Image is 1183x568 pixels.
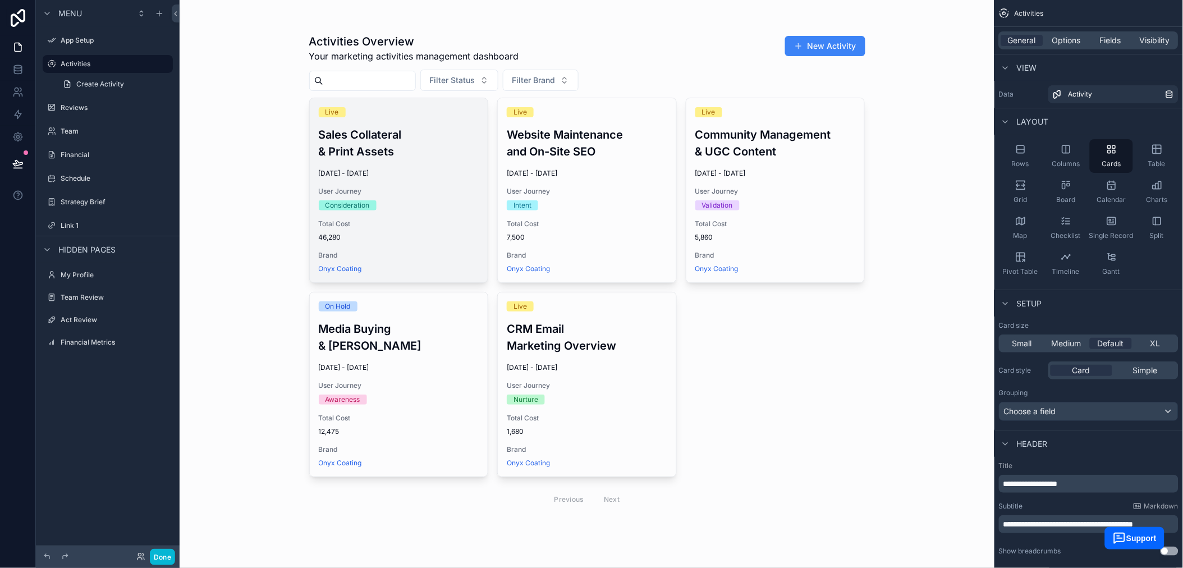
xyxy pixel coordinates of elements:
span: XL [1150,338,1161,349]
span: Default [1098,338,1124,349]
img: widget_launcher_white.svg [1113,532,1126,545]
span: Visibility [1140,35,1171,46]
span: Table [1148,159,1166,168]
div: Consideration [325,200,370,210]
span: Onyx Coating [507,459,550,468]
h3: CRM Email Marketing Overview [507,320,667,354]
a: Strategy Brief [43,193,173,211]
span: Medium [1052,338,1081,349]
button: Map [999,211,1042,245]
a: LiveCRM Email Marketing Overview[DATE] - [DATE]User JourneyNurtureTotal Cost1,680BrandOnyx Coating [497,292,677,477]
span: Setup [1017,298,1042,309]
span: User Journey [695,187,856,196]
label: Subtitle [999,502,1023,511]
a: Activities [43,55,173,73]
div: scrollable content [999,475,1179,493]
span: Charts [1147,195,1168,204]
span: User Journey [319,381,479,390]
label: Card size [999,321,1029,330]
label: Grouping [999,388,1028,397]
span: Simple [1133,365,1158,376]
label: Reviews [61,103,171,112]
label: Card style [999,366,1044,375]
span: Brand [319,445,479,454]
label: Title [999,461,1179,470]
div: Show breadcrumbs [999,547,1061,556]
a: App Setup [43,31,173,49]
label: Team Review [61,293,171,302]
label: Financial [61,150,171,159]
a: Reviews [43,99,173,117]
a: Financial [43,146,173,164]
span: Total Cost [695,219,856,228]
label: Financial Metrics [61,338,171,347]
label: My Profile [61,271,171,280]
span: Pivot Table [1003,267,1038,276]
button: Charts [1135,175,1179,209]
div: On Hold [325,301,351,312]
label: Data [999,90,1044,99]
a: LiveCommunity Management & UGC Content[DATE] - [DATE]User JourneyValidationTotal Cost5,860BrandOn... [686,98,865,283]
a: Activity [1048,85,1179,103]
span: [DATE] - [DATE] [507,169,667,178]
span: Brand [507,251,667,260]
span: Header [1017,438,1048,450]
span: Support [1126,534,1157,543]
h3: Media Buying & [PERSON_NAME] [319,320,479,354]
a: Markdown [1133,502,1179,511]
span: General [1008,35,1037,46]
span: Total Cost [507,219,667,228]
span: Menu [58,8,82,19]
label: Strategy Brief [61,198,171,207]
button: Grid [999,175,1042,209]
div: Live [325,107,339,117]
span: 1,680 [507,427,667,436]
a: Team Review [43,288,173,306]
a: Onyx Coating [507,264,550,273]
label: App Setup [61,36,171,45]
span: Hidden pages [58,244,116,255]
a: On HoldMedia Buying & [PERSON_NAME][DATE] - [DATE]User JourneyAwarenessTotal Cost12,475BrandOnyx ... [309,292,489,477]
span: Cards [1102,159,1121,168]
span: 46,280 [319,233,479,242]
span: Brand [319,251,479,260]
label: Link 1 [61,221,171,230]
span: Activity [1069,90,1093,99]
button: Select Button [503,70,579,91]
span: Split [1150,231,1164,240]
button: Checklist [1044,211,1088,245]
label: Activities [61,59,166,68]
h3: Sales Collateral & Print Assets [319,126,479,160]
div: Nurture [513,395,538,405]
a: My Profile [43,266,173,284]
a: Onyx Coating [319,264,362,273]
span: [DATE] - [DATE] [319,169,479,178]
button: Pivot Table [999,247,1042,281]
span: Map [1014,231,1028,240]
span: Rows [1012,159,1029,168]
button: Board [1044,175,1088,209]
button: Table [1135,139,1179,173]
span: Calendar [1097,195,1126,204]
button: Gantt [1090,247,1133,281]
span: 7,500 [507,233,667,242]
button: Done [150,549,175,565]
span: Total Cost [507,414,667,423]
a: LiveSales Collateral & Print Assets[DATE] - [DATE]User JourneyConsiderationTotal Cost46,280BrandO... [309,98,489,283]
button: Split [1135,211,1179,245]
span: [DATE] - [DATE] [507,363,667,372]
button: Cards [1090,139,1133,173]
span: Brand [507,445,667,454]
span: [DATE] - [DATE] [319,363,479,372]
span: Onyx Coating [319,459,362,468]
span: Activities [1015,9,1044,18]
div: Live [702,107,716,117]
label: Team [61,127,171,136]
span: 5,860 [695,233,856,242]
span: Small [1012,338,1032,349]
a: Act Review [43,311,173,329]
span: Filter Brand [512,75,556,86]
span: 12,475 [319,427,479,436]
